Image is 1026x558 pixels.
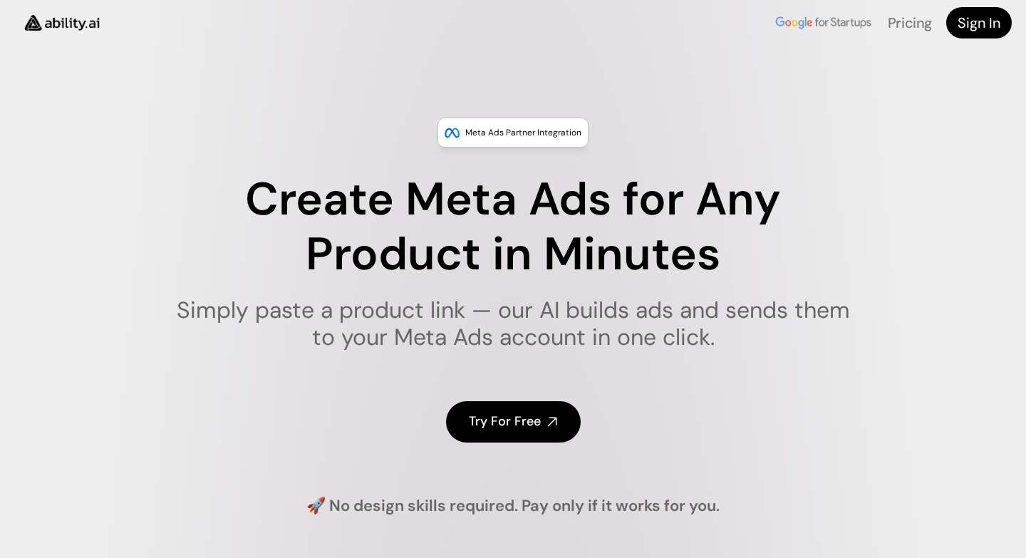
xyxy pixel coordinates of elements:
[446,401,581,442] a: Try For Free
[888,14,932,32] a: Pricing
[306,495,720,517] h4: 🚀 No design skills required. Pay only if it works for you.
[469,413,541,430] h4: Try For Free
[167,172,859,282] h1: Create Meta Ads for Any Product in Minutes
[167,296,859,351] h1: Simply paste a product link — our AI builds ads and sends them to your Meta Ads account in one cl...
[958,13,1000,33] h4: Sign In
[465,125,581,140] p: Meta Ads Partner Integration
[946,7,1012,38] a: Sign In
